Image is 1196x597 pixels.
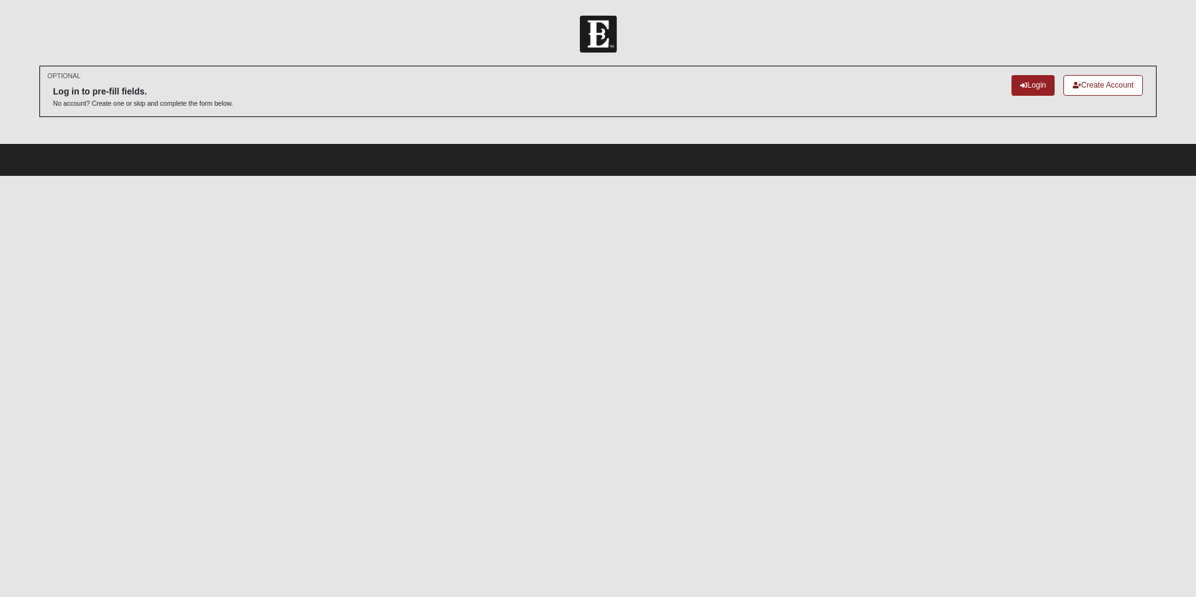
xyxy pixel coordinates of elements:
a: Login [1011,75,1055,96]
p: No account? Create one or skip and complete the form below. [53,99,233,108]
h6: Log in to pre-fill fields. [53,86,233,97]
small: OPTIONAL [48,71,81,81]
img: Church of Eleven22 Logo [580,16,617,53]
a: Create Account [1063,75,1143,96]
